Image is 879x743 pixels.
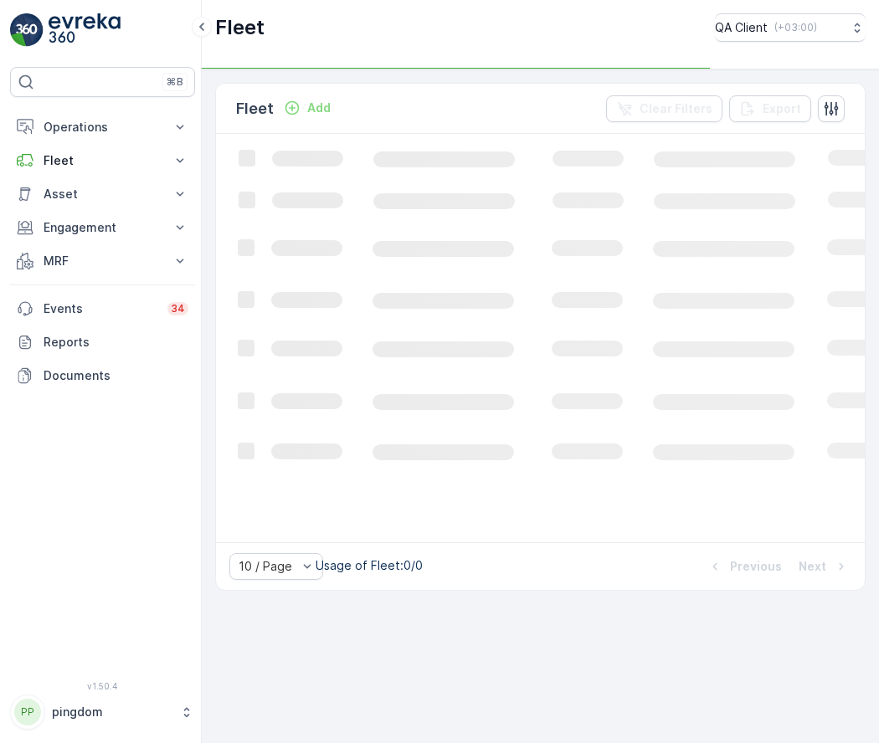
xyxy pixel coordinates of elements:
p: Add [307,100,331,116]
button: Operations [10,110,195,144]
img: logo [10,13,44,47]
p: Engagement [44,219,162,236]
button: Export [729,95,811,122]
a: Documents [10,359,195,392]
img: logo_light-DOdMpM7g.png [49,13,121,47]
p: 34 [171,302,185,315]
button: MRF [10,244,195,278]
button: PPpingdom [10,694,195,730]
p: ⌘B [167,75,183,89]
p: Fleet [236,97,274,120]
p: Fleet [215,14,265,41]
p: ( +03:00 ) [774,21,817,34]
p: Usage of Fleet : 0/0 [316,557,423,574]
button: Next [797,556,851,576]
button: Clear Filters [606,95,722,122]
button: Add [277,98,337,118]
p: Asset [44,186,162,202]
p: Previous [730,558,782,575]
p: Export [763,100,801,117]
span: v 1.50.4 [10,681,195,691]
p: Clear Filters [640,100,712,117]
a: Events34 [10,292,195,325]
p: MRF [44,253,162,269]
div: PP [14,699,41,725]
p: Documents [44,367,188,384]
button: Asset [10,177,195,211]
p: Reports [44,334,188,351]
button: QA Client(+03:00) [715,13,866,42]
button: Engagement [10,211,195,244]
p: pingdom [52,704,172,720]
button: Previous [705,556,784,576]
p: QA Client [715,19,768,36]
p: Events [44,300,157,317]
button: Fleet [10,144,195,177]
p: Operations [44,119,162,136]
p: Fleet [44,152,162,169]
a: Reports [10,325,195,359]
p: Next [799,558,826,575]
